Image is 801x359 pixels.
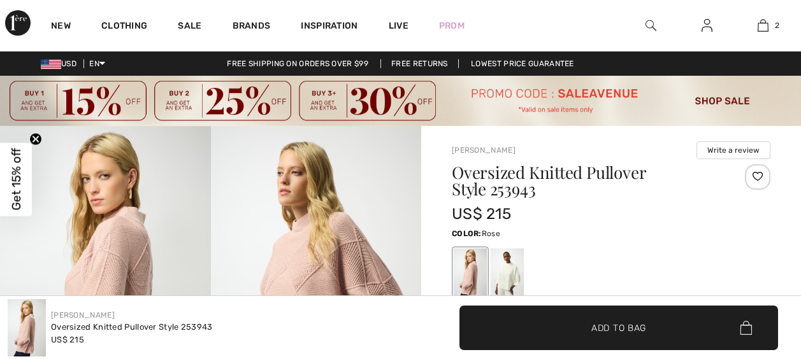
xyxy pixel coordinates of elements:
[740,321,752,335] img: Bag.svg
[720,264,788,295] iframe: Opens a widget where you can chat to one of our agents
[217,59,379,68] a: Free shipping on orders over $99
[491,248,524,296] div: Winter White
[702,18,712,33] img: My Info
[51,335,84,344] span: US$ 215
[51,20,71,34] a: New
[178,20,201,34] a: Sale
[452,146,516,155] a: [PERSON_NAME]
[5,10,31,36] img: 1ère Avenue
[461,59,584,68] a: Lowest Price Guarantee
[758,18,769,33] img: My Bag
[696,141,770,159] button: Write a review
[591,321,646,334] span: Add to Bag
[89,59,105,68] span: EN
[691,18,723,34] a: Sign In
[454,248,487,296] div: Rose
[646,18,656,33] img: search the website
[439,19,465,32] a: Prom
[233,20,271,34] a: Brands
[389,19,408,32] a: Live
[41,59,82,68] span: USD
[51,311,115,320] a: [PERSON_NAME]
[9,148,24,211] span: Get 15% off
[775,20,779,31] span: 2
[452,205,511,223] span: US$ 215
[29,133,42,146] button: Close teaser
[41,59,61,69] img: US Dollar
[51,321,213,334] div: Oversized Knitted Pullover Style 253943
[8,299,46,356] img: Oversized Knitted Pullover Style 253943
[452,229,482,238] span: Color:
[482,229,500,238] span: Rose
[459,306,778,350] button: Add to Bag
[452,164,718,197] h1: Oversized Knitted Pullover Style 253943
[735,18,790,33] a: 2
[101,20,147,34] a: Clothing
[380,59,459,68] a: Free Returns
[301,20,357,34] span: Inspiration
